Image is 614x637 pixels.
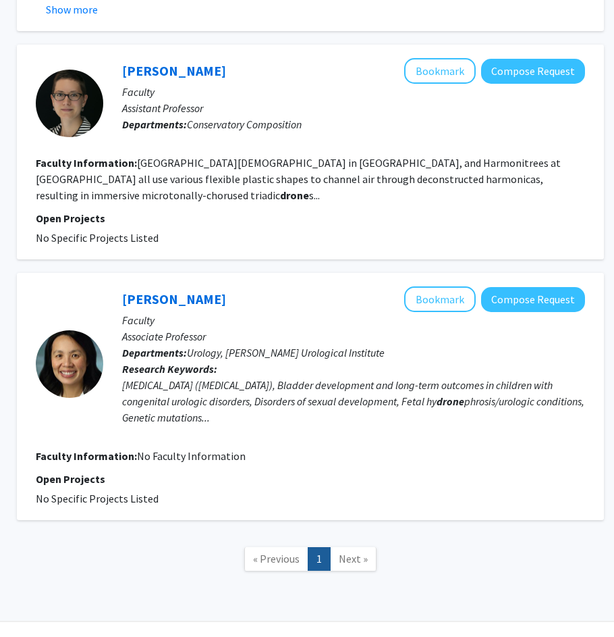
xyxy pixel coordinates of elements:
[122,62,226,79] a: [PERSON_NAME]
[122,100,585,116] p: Assistant Professor
[481,287,585,312] button: Compose Request to Ming-Hsien Wang
[122,84,585,100] p: Faculty
[122,328,585,345] p: Associate Professor
[46,1,98,18] button: Show more
[330,547,376,571] a: Next Page
[404,58,476,84] button: Add Sky Macklay to Bookmarks
[122,312,585,328] p: Faculty
[339,552,368,565] span: Next »
[36,231,159,245] span: No Specific Projects Listed
[36,156,561,202] fg-read-more: [GEOGRAPHIC_DATA][DEMOGRAPHIC_DATA] in [GEOGRAPHIC_DATA], and Harmonitrees at [GEOGRAPHIC_DATA] a...
[244,547,308,571] a: Previous Page
[122,290,226,307] a: [PERSON_NAME]
[17,534,604,588] nav: Page navigation
[122,118,187,131] b: Departments:
[481,59,585,84] button: Compose Request to Sky Macklay
[187,118,302,131] span: Conservatory Composition
[137,449,246,463] span: No Faculty Information
[253,552,300,565] span: « Previous
[187,346,385,359] span: Urology, [PERSON_NAME] Urological Institute
[36,210,585,226] p: Open Projects
[280,188,309,202] b: drone
[36,449,137,463] b: Faculty Information:
[308,547,331,571] a: 1
[10,576,57,627] iframe: Chat
[122,346,187,359] b: Departments:
[36,156,137,170] b: Faculty Information:
[36,471,585,487] p: Open Projects
[404,286,476,312] button: Add Ming-Hsien Wang to Bookmarks
[36,492,159,505] span: No Specific Projects Listed
[122,362,217,376] b: Research Keywords:
[437,394,464,408] b: drone
[122,377,585,426] div: [MEDICAL_DATA] ([MEDICAL_DATA]), Bladder development and long-term outcomes in children with cong...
